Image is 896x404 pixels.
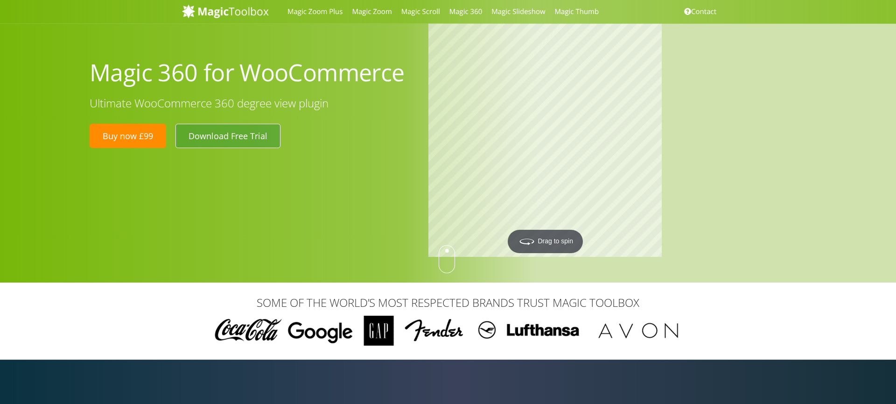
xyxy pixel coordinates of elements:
a: Download Free Trial [175,124,280,148]
h3: SOME OF THE WORLD’S MOST RESPECTED BRANDS TRUST MAGIC TOOLBOX [182,297,714,309]
a: Buy now £99 [90,124,166,148]
h1: Magic 360 for WooCommerce [90,57,414,88]
a: Drag to spin [428,23,662,257]
h3: Ultimate WooCommerce 360 degree view plugin [90,97,414,109]
img: MagicToolbox.com - Image tools for your website [182,4,269,18]
img: Magic Toolbox Customers [209,316,687,346]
